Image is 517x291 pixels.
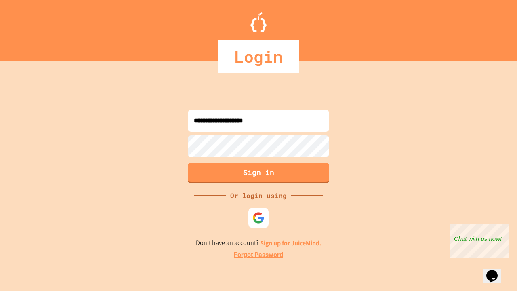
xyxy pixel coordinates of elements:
img: Logo.svg [250,12,267,32]
p: Don't have an account? [196,238,322,248]
button: Sign in [188,163,329,183]
div: Login [218,40,299,73]
a: Forgot Password [234,250,283,260]
iframe: chat widget [450,224,509,258]
iframe: chat widget [483,259,509,283]
div: Or login using [226,191,291,200]
img: google-icon.svg [252,212,265,224]
a: Sign up for JuiceMind. [260,239,322,247]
